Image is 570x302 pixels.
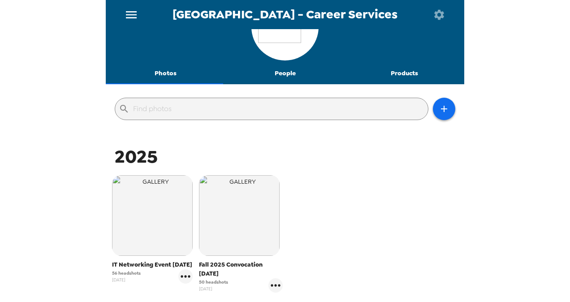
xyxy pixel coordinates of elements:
span: [DATE] [199,285,228,292]
button: gallery menu [268,278,283,293]
span: IT Networking Event [DATE] [112,260,193,269]
span: Fall 2025 Convocation [DATE] [199,260,283,278]
button: Products [345,63,464,84]
img: gallery [199,175,280,256]
img: gallery [112,175,193,256]
button: gallery menu [178,269,193,284]
button: Photos [106,63,225,84]
span: 2025 [115,145,158,168]
span: 56 headshots [112,270,141,276]
span: [DATE] [112,276,141,283]
span: [GEOGRAPHIC_DATA] - Career Services [173,9,397,21]
span: 50 headshots [199,279,228,285]
input: Find photos [133,102,424,116]
button: People [225,63,345,84]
